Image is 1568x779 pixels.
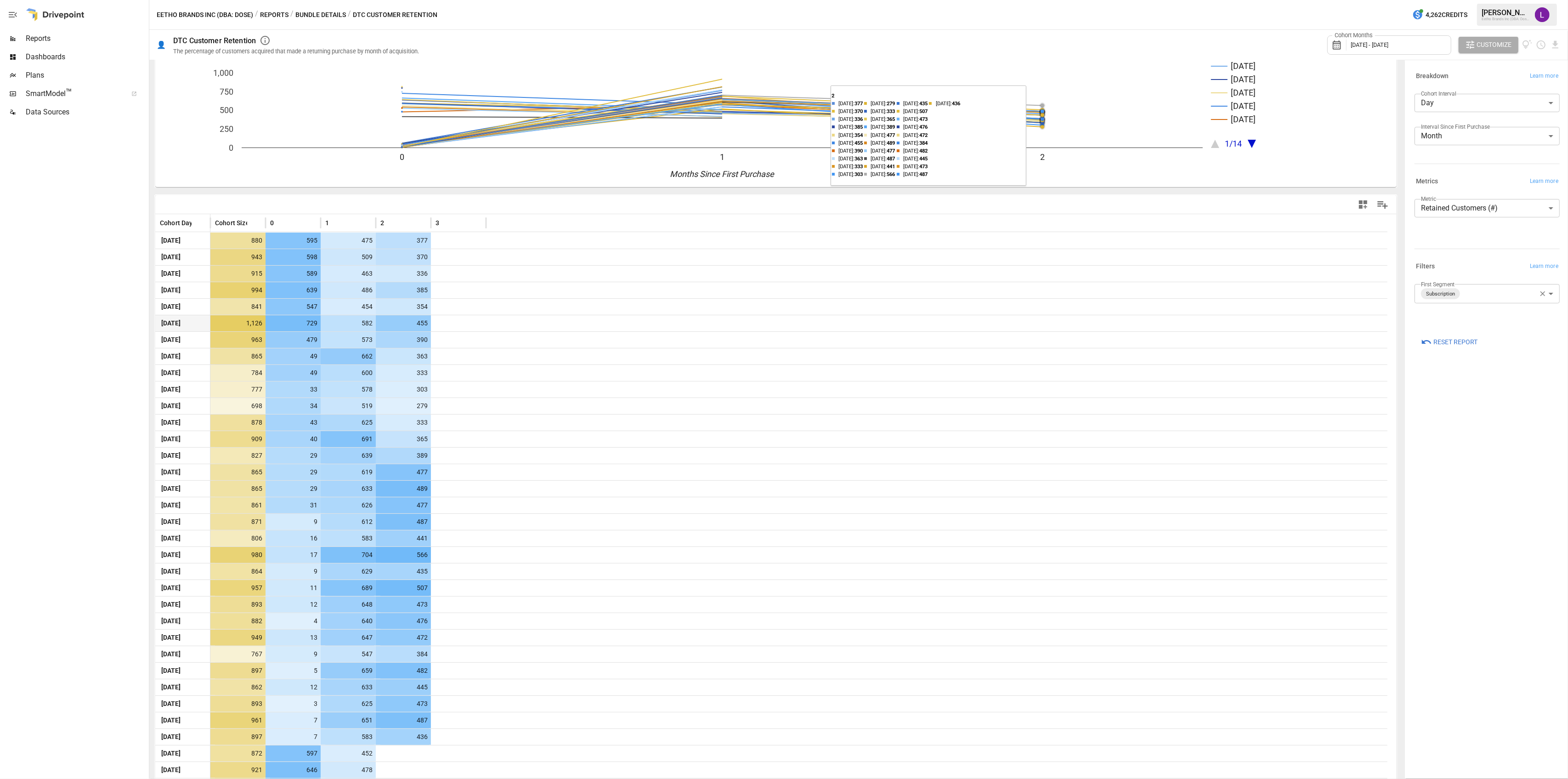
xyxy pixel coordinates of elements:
[270,431,319,447] span: 40
[270,729,319,745] span: 7
[1422,289,1459,299] span: Subscription
[1482,17,1529,21] div: Eetho Brands Inc (DBA: Dose)
[380,365,429,381] span: 333
[325,597,374,613] span: 648
[1477,39,1512,51] span: Customize
[1535,7,1550,22] img: Libby Knowles
[270,630,319,646] span: 13
[1415,199,1560,217] div: Retained Customers (#)
[270,563,319,580] span: 9
[325,530,374,546] span: 583
[380,218,384,227] span: 2
[270,315,319,331] span: 729
[160,415,205,431] span: [DATE]
[270,233,319,249] span: 595
[1530,262,1558,271] span: Learn more
[1421,90,1456,97] label: Cohort Interval
[229,143,233,153] text: 0
[160,448,205,464] span: [DATE]
[380,729,429,745] span: 436
[270,613,319,629] span: 4
[380,481,429,497] span: 489
[325,762,374,778] span: 478
[160,348,205,364] span: [DATE]
[160,745,205,762] span: [DATE]
[1231,88,1256,97] text: [DATE]
[270,266,319,282] span: 589
[325,663,374,679] span: 659
[380,514,429,530] span: 487
[380,381,429,398] span: 303
[380,299,429,315] span: 354
[380,547,429,563] span: 566
[160,563,205,580] span: [DATE]
[270,415,319,431] span: 43
[160,249,205,265] span: [DATE]
[160,299,205,315] span: [DATE]
[325,712,374,728] span: 651
[215,580,264,596] span: 957
[325,613,374,629] span: 640
[325,398,374,414] span: 519
[380,679,429,695] span: 445
[215,547,264,563] span: 980
[1225,139,1242,148] text: 1/14
[1231,101,1256,111] text: [DATE]
[160,481,205,497] span: [DATE]
[380,712,429,728] span: 487
[215,464,264,480] span: 865
[1433,336,1477,348] span: Reset Report
[270,679,319,695] span: 12
[270,696,319,712] span: 3
[157,40,166,49] div: 👤
[215,729,264,745] span: 897
[215,448,264,464] span: 827
[380,580,429,596] span: 507
[1231,114,1256,124] text: [DATE]
[26,88,121,99] span: SmartModel
[1351,41,1388,48] span: [DATE] - [DATE]
[380,663,429,679] span: 482
[160,597,205,613] span: [DATE]
[215,762,264,778] span: 921
[270,249,319,265] span: 598
[248,216,261,229] button: Sort
[215,530,264,546] span: 806
[720,152,725,162] text: 1
[160,646,205,662] span: [DATE]
[215,613,264,629] span: 882
[1530,177,1558,186] span: Learn more
[26,107,147,118] span: Data Sources
[380,613,429,629] span: 476
[1522,37,1533,53] button: View documentation
[215,597,264,613] span: 893
[160,729,205,745] span: [DATE]
[160,365,205,381] span: [DATE]
[270,398,319,414] span: 34
[160,613,205,629] span: [DATE]
[325,348,374,364] span: 662
[380,315,429,331] span: 455
[270,381,319,398] span: 33
[436,218,439,227] span: 3
[1415,127,1560,145] div: Month
[155,22,1387,187] svg: A chart.
[400,152,404,162] text: 0
[380,431,429,447] span: 365
[160,282,205,298] span: [DATE]
[160,315,205,331] span: [DATE]
[160,580,205,596] span: [DATE]
[160,381,205,398] span: [DATE]
[173,36,256,45] div: DTC Customer Retention
[215,630,264,646] span: 949
[160,497,205,513] span: [DATE]
[1372,194,1393,215] button: Manage Columns
[325,679,374,695] span: 633
[160,431,205,447] span: [DATE]
[1482,8,1529,17] div: [PERSON_NAME]
[215,282,264,298] span: 994
[270,282,319,298] span: 639
[380,348,429,364] span: 363
[325,218,329,227] span: 1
